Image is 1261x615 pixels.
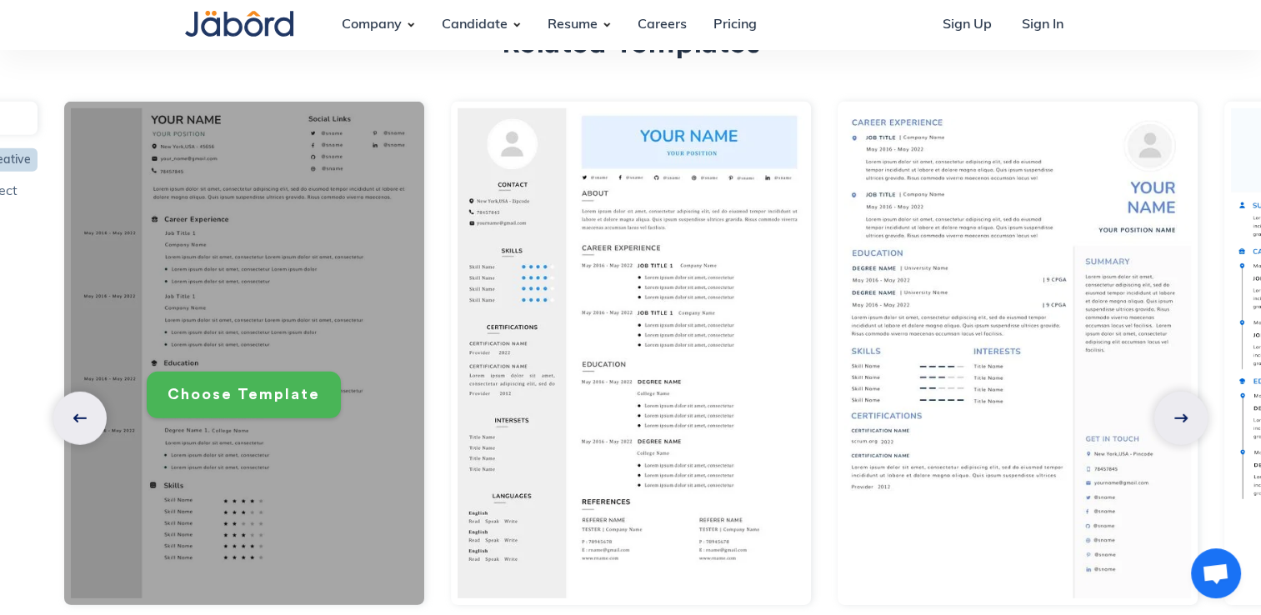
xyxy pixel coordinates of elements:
[534,2,611,47] div: Resume
[700,2,770,47] a: Pricing
[428,2,521,47] div: Candidate
[1174,414,1188,422] img: Jabord
[1008,2,1076,47] a: Sign In
[624,2,700,47] a: Careers
[168,385,320,404] div: Choose Template
[928,2,1004,47] a: Sign Up
[185,11,293,37] img: Jabord
[328,2,415,47] div: Company
[73,414,87,422] img: Jabord
[1191,548,1241,598] a: Open chat
[147,372,341,417] a: Choose Template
